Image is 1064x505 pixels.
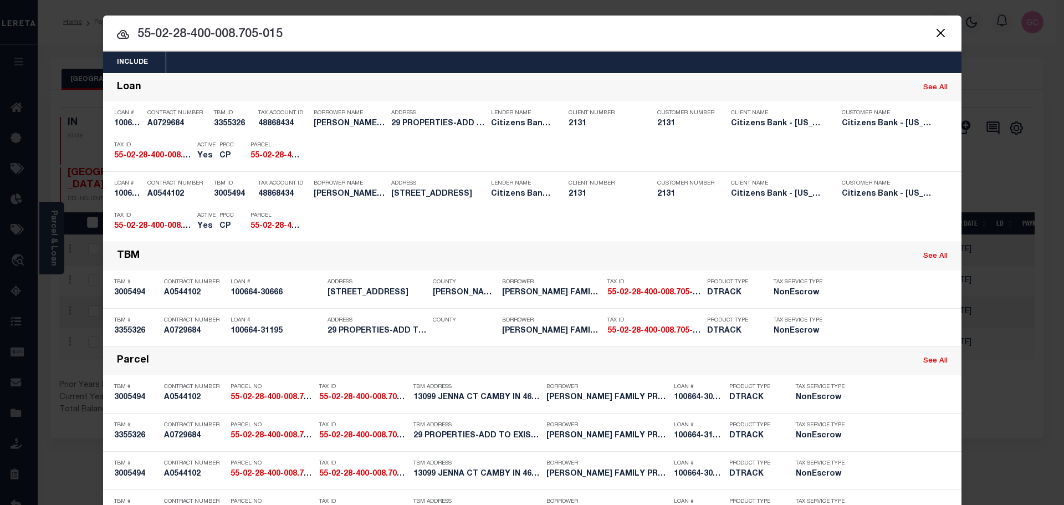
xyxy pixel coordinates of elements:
[546,431,668,441] h5: DORMAN FAMILY PROPERTIES LLC
[103,52,162,73] button: Include
[114,190,142,199] h5: 100664-30666
[731,180,825,187] p: Client Name
[657,110,714,116] p: Customer Number
[114,327,158,336] h5: 3355326
[319,431,408,441] h5: 55-02-28-400-008.705-015
[842,180,936,187] p: Customer Name
[731,119,825,129] h5: Citizens Bank - Indiana
[197,212,216,219] p: Active
[231,460,314,467] p: Parcel No
[114,151,192,161] h5: 55-02-28-400-008.705-015
[147,119,208,129] h5: A0729684
[214,119,253,129] h5: 3355326
[319,470,408,479] h5: 55-02-28-400-008.705-015
[607,317,702,324] p: Tax ID
[674,470,724,479] h5: 100664-30666
[707,327,757,336] h5: DTRACK
[731,110,825,116] p: Client Name
[319,498,408,505] p: Tax ID
[250,212,300,219] p: Parcel
[114,384,158,390] p: TBM #
[164,327,225,336] h5: A0729684
[796,498,846,505] p: Tax Service Type
[796,470,846,479] h5: NonEscrow
[729,384,779,390] p: Product Type
[231,470,329,478] strong: 55-02-28-400-008.705-015
[314,119,386,129] h5: DORMAN FAMILY PROPERTIES LLC
[231,394,329,401] strong: 55-02-28-400-008.705-015
[197,142,216,149] p: Active
[842,110,936,116] p: Customer Name
[674,422,724,429] p: Loan #
[258,110,308,116] p: Tax Account ID
[328,288,427,298] h5: 13099 JENNA CT
[164,317,225,324] p: Contract Number
[491,110,552,116] p: Lender Name
[328,327,427,336] h5: 29 PROPERTIES-ADD TO EXISTING A...
[502,317,602,324] p: Borrower
[796,384,846,390] p: Tax Service Type
[103,25,961,44] input: Start typing...
[114,393,158,402] h5: 3005494
[796,460,846,467] p: Tax Service Type
[117,81,141,94] div: Loan
[250,222,300,231] h5: 55-02-28-400-008.705-015
[197,222,214,231] h5: Yes
[729,460,779,467] p: Product Type
[774,279,829,285] p: Tax Service Type
[231,327,322,336] h5: 100664-31195
[607,279,702,285] p: Tax ID
[657,190,713,199] h5: 2131
[923,253,948,260] a: See All
[219,222,234,231] h5: CP
[164,288,225,298] h5: A0544102
[219,151,234,161] h5: CP
[114,142,192,149] p: Tax ID
[114,110,142,116] p: Loan #
[231,317,322,324] p: Loan #
[231,422,314,429] p: Parcel No
[147,180,208,187] p: Contract Number
[729,498,779,505] p: Product Type
[250,151,300,161] h5: 55-02-28-400-008.705-015
[729,431,779,441] h5: DTRACK
[197,151,214,161] h5: Yes
[433,279,497,285] p: County
[569,110,641,116] p: Client Number
[164,393,225,402] h5: A0544102
[258,119,308,129] h5: 48868434
[114,460,158,467] p: TBM #
[707,279,757,285] p: Product Type
[114,212,192,219] p: Tax ID
[413,498,541,505] p: TBM Address
[319,384,408,390] p: Tax ID
[607,327,706,335] strong: 55-02-28-400-008.705-015
[231,288,322,298] h5: 100664-30666
[314,110,386,116] p: Borrower Name
[231,393,314,402] h5: 55-02-28-400-008.705-015
[546,384,668,390] p: Borrower
[117,355,149,368] div: Parcel
[413,422,541,429] p: TBM Address
[569,190,641,199] h5: 2131
[923,84,948,91] a: See All
[729,422,779,429] p: Product Type
[707,288,757,298] h5: DTRACK
[114,498,158,505] p: TBM #
[607,289,706,297] strong: 55-02-28-400-008.705-015
[569,119,641,129] h5: 2131
[546,498,668,505] p: Borrower
[114,222,192,231] h5: 55-02-28-400-008.705-015
[391,119,485,129] h5: 29 PROPERTIES-ADD TO EXISTING A...
[674,384,724,390] p: Loan #
[391,190,485,199] h5: 13099 N JENNA CT CAMBY IN 46113
[546,393,668,402] h5: DORMAN FAMILY PROPERTIES LLC
[164,422,225,429] p: Contract Number
[413,470,541,479] h5: 13099 JENNA CT CAMBY IN 46113-8020
[319,470,418,478] strong: 55-02-28-400-008.705-015
[674,460,724,467] p: Loan #
[231,384,314,390] p: Parcel No
[231,279,322,285] p: Loan #
[258,180,308,187] p: Tax Account ID
[164,470,225,479] h5: A0544102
